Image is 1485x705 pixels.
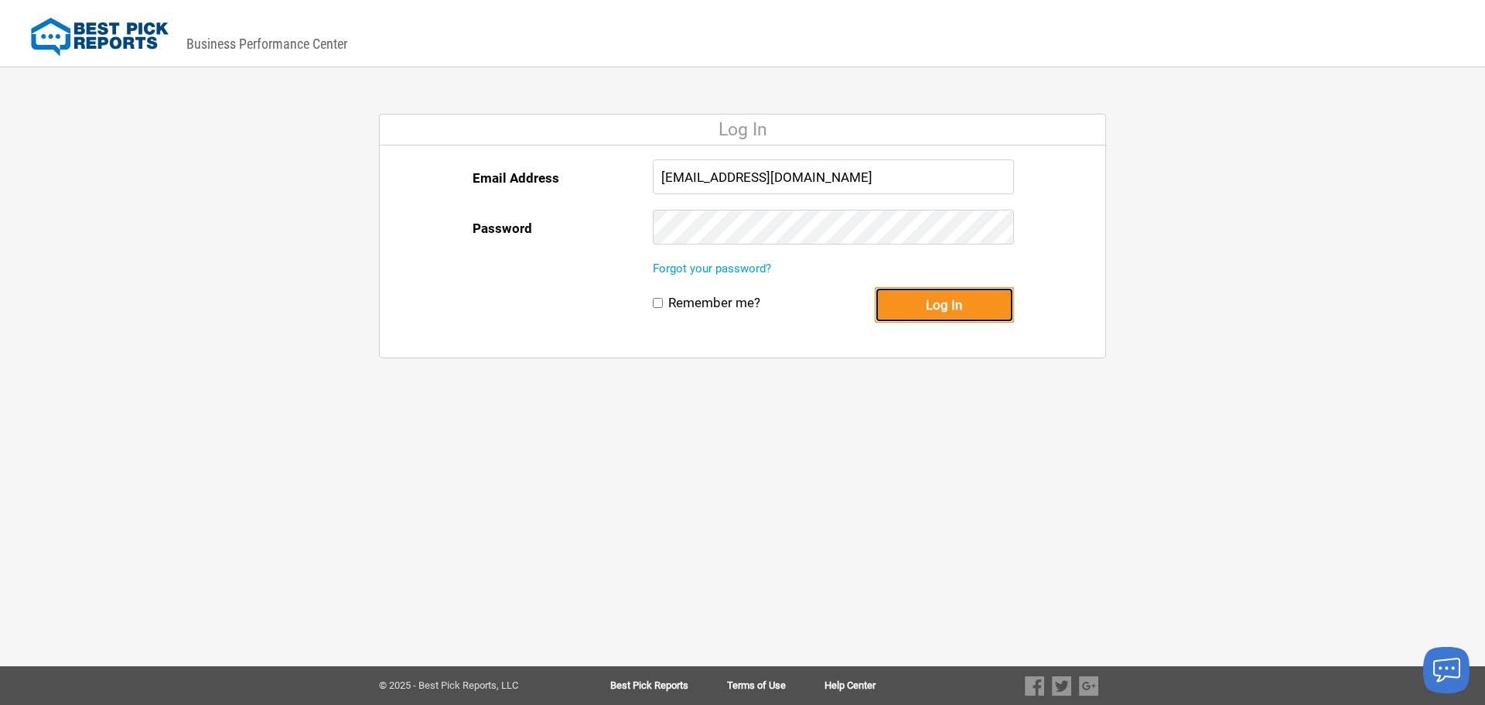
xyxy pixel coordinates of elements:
img: Best Pick Reports Logo [31,18,169,56]
button: Launch chat [1423,647,1470,693]
a: Terms of Use [727,680,824,691]
div: © 2025 - Best Pick Reports, LLC [379,680,561,691]
label: Remember me? [668,295,760,311]
button: Log In [875,287,1014,323]
label: Email Address [473,159,559,197]
a: Help Center [824,680,876,691]
div: Log In [380,115,1105,145]
label: Password [473,210,532,247]
a: Best Pick Reports [610,680,727,691]
a: Forgot your password? [653,262,771,275]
